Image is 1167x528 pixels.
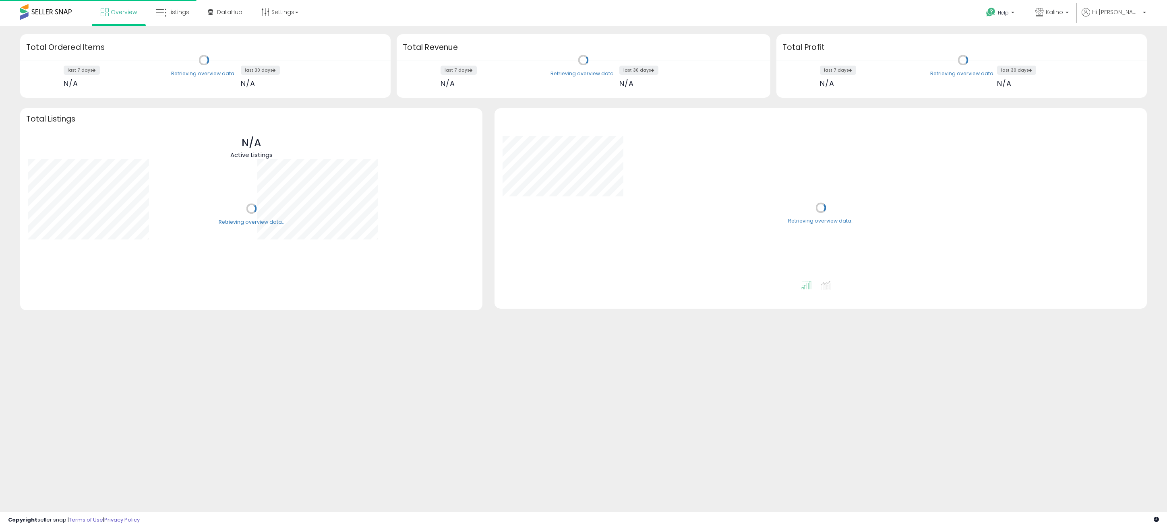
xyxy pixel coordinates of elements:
div: Retrieving overview data.. [171,70,237,77]
a: Hi [PERSON_NAME] [1082,8,1146,26]
i: Get Help [986,7,996,17]
div: Retrieving overview data.. [930,70,996,77]
span: Kalino [1046,8,1063,16]
span: Hi [PERSON_NAME] [1092,8,1140,16]
div: Retrieving overview data.. [788,218,854,225]
a: Help [980,1,1022,26]
span: Help [998,9,1009,16]
span: Overview [111,8,137,16]
span: DataHub [217,8,242,16]
span: Listings [168,8,189,16]
div: Retrieving overview data.. [219,219,284,226]
div: Retrieving overview data.. [550,70,616,77]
